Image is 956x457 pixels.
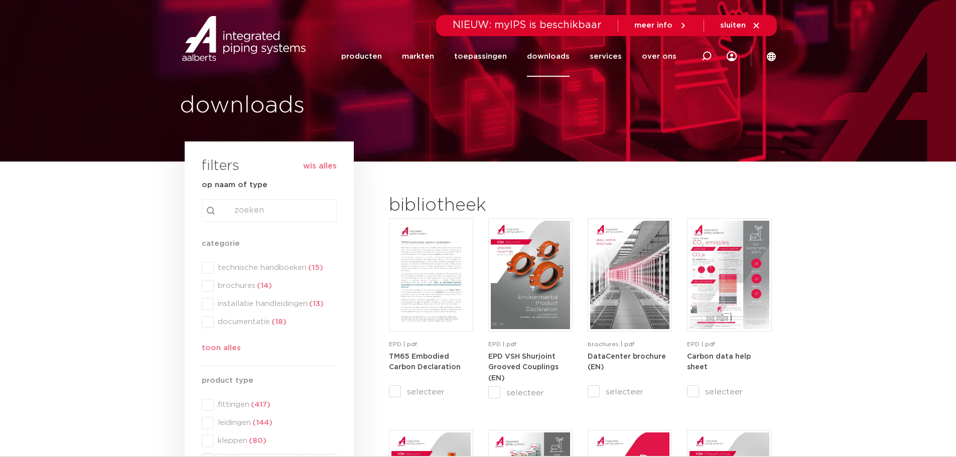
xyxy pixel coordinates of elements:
[588,386,672,398] label: selecteer
[634,22,672,29] span: meer info
[391,221,471,329] img: TM65-Embodied-Carbon-Declaration-pdf.jpg
[588,353,666,371] a: DataCenter brochure (EN)
[488,341,516,347] span: EPD | pdf
[527,36,570,77] a: downloads
[454,36,507,77] a: toepassingen
[720,22,746,29] span: sluiten
[202,155,239,179] h3: filters
[488,387,573,399] label: selecteer
[389,194,568,218] h2: bibliotheek
[720,21,761,30] a: sluiten
[687,386,771,398] label: selecteer
[389,353,461,371] a: TM65 Embodied Carbon Declaration
[453,20,602,30] span: NIEUW: myIPS is beschikbaar
[590,36,622,77] a: services
[727,36,737,77] div: my IPS
[642,36,676,77] a: over ons
[588,341,634,347] span: brochures | pdf
[590,221,669,329] img: DataCenter_A4Brochure-5011610-2025_1.0_Pegler-UK-pdf.jpg
[687,341,715,347] span: EPD | pdf
[690,221,769,329] img: NL-Carbon-data-help-sheet-pdf.jpg
[180,90,473,122] h1: downloads
[402,36,434,77] a: markten
[634,21,688,30] a: meer info
[491,221,570,329] img: VSH-Shurjoint-Grooved-Couplings_A4EPD_5011512_EN-pdf.jpg
[202,181,267,189] strong: op naam of type
[389,386,473,398] label: selecteer
[341,36,382,77] a: producten
[389,341,417,347] span: EPD | pdf
[488,353,559,382] a: EPD VSH Shurjoint Grooved Couplings (EN)
[687,353,751,371] a: Carbon data help sheet
[341,36,676,77] nav: Menu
